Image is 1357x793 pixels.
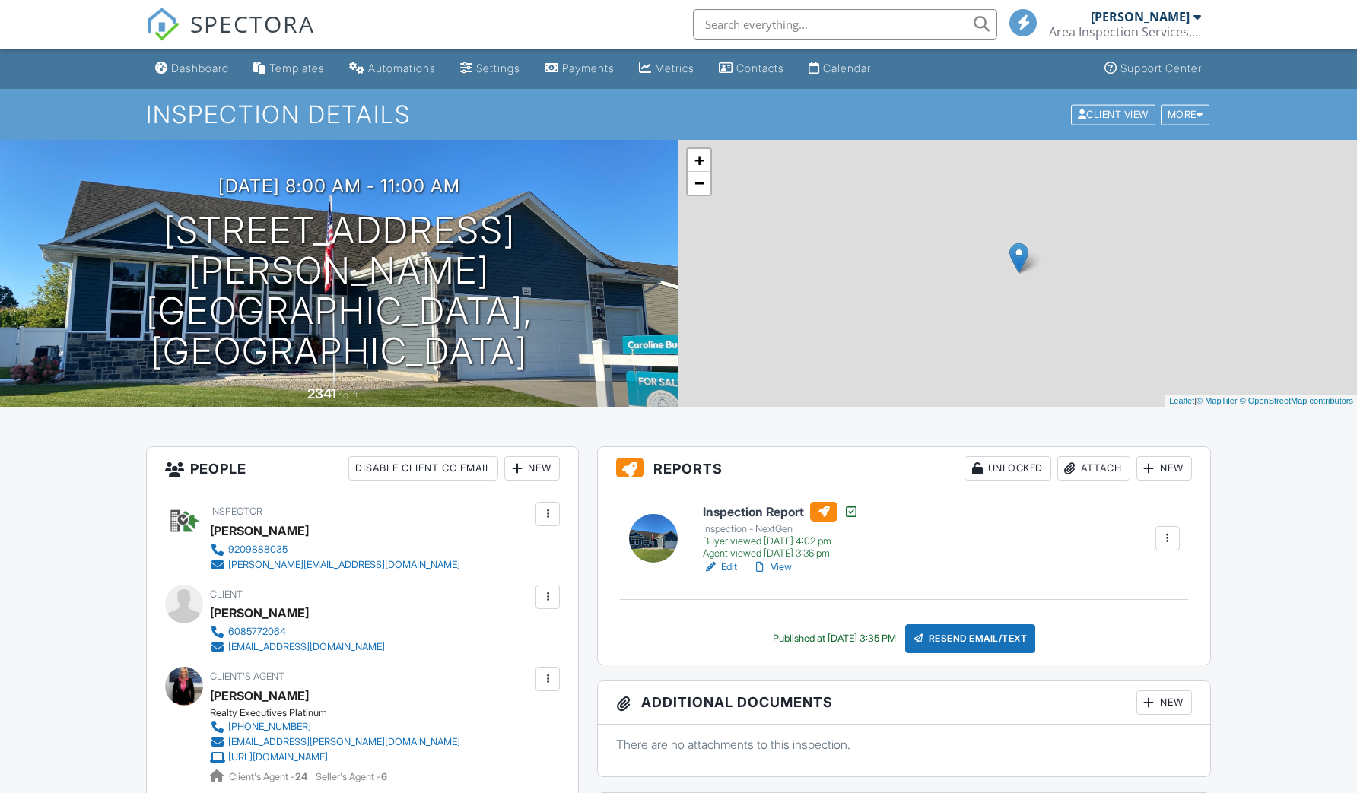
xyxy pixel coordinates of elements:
div: Dashboard [171,62,229,75]
a: 6085772064 [210,624,385,639]
div: [EMAIL_ADDRESS][PERSON_NAME][DOMAIN_NAME] [228,736,460,748]
a: Settings [454,55,526,83]
span: Inspector [210,506,262,517]
div: Automations [368,62,436,75]
a: Calendar [802,55,877,83]
a: [EMAIL_ADDRESS][DOMAIN_NAME] [210,639,385,655]
a: Zoom out [688,172,710,195]
div: Attach [1057,456,1130,481]
div: [PERSON_NAME][EMAIL_ADDRESS][DOMAIN_NAME] [228,559,460,571]
h3: [DATE] 8:00 am - 11:00 am [218,176,460,196]
div: Payments [562,62,615,75]
a: Contacts [713,55,790,83]
a: © MapTiler [1197,396,1238,405]
div: More [1161,104,1210,125]
a: Automations (Basic) [343,55,442,83]
input: Search everything... [693,9,997,40]
a: Leaflet [1169,396,1194,405]
div: Buyer viewed [DATE] 4:02 pm [703,535,859,547]
a: [PERSON_NAME][EMAIL_ADDRESS][DOMAIN_NAME] [210,557,460,573]
div: Support Center [1120,62,1202,75]
span: Client's Agent - [229,771,310,782]
strong: 24 [295,771,307,782]
div: 6085772064 [228,626,286,638]
a: Edit [703,560,737,575]
strong: 6 [381,771,387,782]
a: Dashboard [149,55,235,83]
a: [EMAIL_ADDRESS][PERSON_NAME][DOMAIN_NAME] [210,734,460,750]
h3: People [147,447,578,490]
a: View [752,560,792,575]
div: Contacts [736,62,784,75]
p: There are no attachments to this inspection. [616,736,1192,753]
a: Payments [539,55,621,83]
div: [PERSON_NAME] [1091,9,1190,24]
div: Unlocked [965,456,1051,481]
div: Published at [DATE] 3:35 PM [773,633,896,645]
div: Settings [476,62,520,75]
div: Calendar [823,62,871,75]
div: Metrics [655,62,694,75]
a: Support Center [1098,55,1208,83]
div: 9209888035 [228,544,288,556]
a: © OpenStreetMap contributors [1240,396,1353,405]
img: The Best Home Inspection Software - Spectora [146,8,180,41]
span: SPECTORA [190,8,315,40]
div: Realty Executives Platinum [210,707,472,719]
h3: Reports [598,447,1210,490]
div: Agent viewed [DATE] 3:36 pm [703,547,859,560]
a: Client View [1069,108,1159,119]
span: Client's Agent [210,671,284,682]
div: Area Inspection Services, LLC [1049,24,1201,40]
h1: Inspection Details [146,101,1211,128]
a: Metrics [633,55,701,83]
a: 9209888035 [210,542,460,557]
h6: Inspection Report [703,502,859,522]
div: Inspection - NextGen [703,523,859,535]
a: Templates [247,55,331,83]
div: Disable Client CC Email [348,456,498,481]
div: Resend Email/Text [905,624,1036,653]
div: New [1136,690,1192,715]
span: Client [210,588,243,600]
div: Templates [269,62,325,75]
div: | [1165,395,1357,408]
span: Seller's Agent - [316,771,387,782]
div: [PERSON_NAME] [210,601,309,624]
a: SPECTORA [146,21,315,52]
div: [URL][DOMAIN_NAME] [228,751,328,763]
span: sq. ft. [338,389,360,401]
h1: [STREET_ADDRESS][PERSON_NAME] [GEOGRAPHIC_DATA], [GEOGRAPHIC_DATA] [24,211,654,371]
h3: Additional Documents [598,681,1210,725]
a: [URL][DOMAIN_NAME] [210,750,460,765]
a: Inspection Report Inspection - NextGen Buyer viewed [DATE] 4:02 pm Agent viewed [DATE] 3:36 pm [703,502,859,560]
div: [EMAIL_ADDRESS][DOMAIN_NAME] [228,641,385,653]
a: [PHONE_NUMBER] [210,719,460,734]
div: 2341 [307,385,336,401]
a: Zoom in [688,149,710,172]
div: [PHONE_NUMBER] [228,721,311,733]
div: New [1136,456,1192,481]
a: [PERSON_NAME] [210,684,309,707]
div: [PERSON_NAME] [210,519,309,542]
div: Client View [1071,104,1155,125]
div: New [504,456,560,481]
